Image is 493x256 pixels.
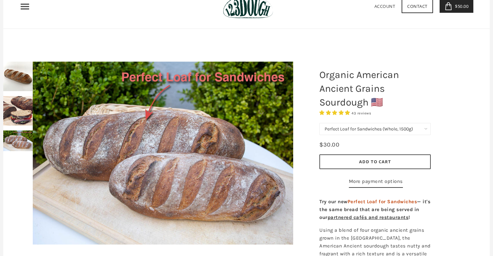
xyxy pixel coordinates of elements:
[349,177,403,188] a: More payment options
[453,3,468,9] span: $50.00
[33,62,293,245] img: Organic American Ancient Grains Sourdough 🇺🇸
[20,1,30,12] nav: Primary
[3,62,33,91] img: Organic American Ancient Grains Sourdough 🇺🇸
[319,140,339,149] div: $30.00
[319,154,431,169] button: Add to Cart
[319,110,351,116] span: 4.93 stars
[319,199,430,220] strong: Try our new — it's the same bread that are being served in our !
[328,214,409,220] a: partnered cafés and restaurants
[348,199,417,205] span: Perfect Loaf for Sandwiches
[3,96,33,126] img: Organic American Ancient Grains Sourdough 🇺🇸
[374,3,395,9] a: Account
[359,159,391,165] span: Add to Cart
[351,111,371,115] span: 43 reviews
[3,130,33,151] img: Organic American Ancient Grains Sourdough 🇺🇸
[314,65,436,112] h1: Organic American Ancient Grains Sourdough 🇺🇸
